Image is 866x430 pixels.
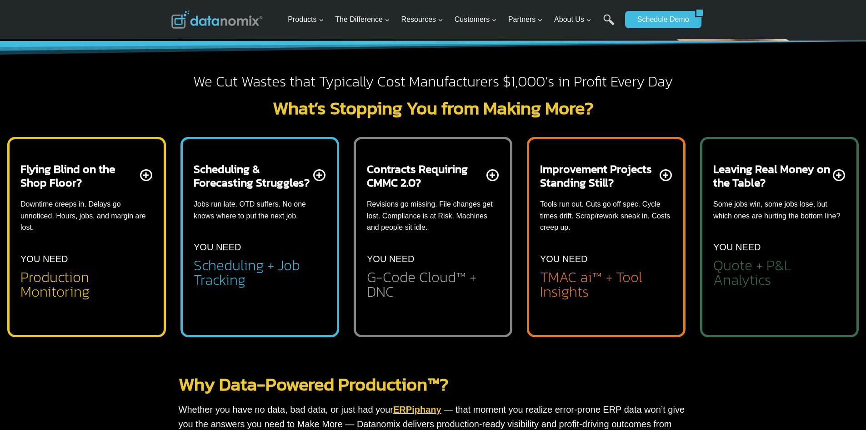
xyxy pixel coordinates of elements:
h2: Flying Blind on the Shop Floor? [20,162,138,189]
h2: TMAC ai™ + Tool Insights [540,270,672,299]
p: Revisions go missing. File changes get lost. Compliance is at Risk. Machines and people sit idle. [367,198,499,233]
a: ERPiphany [393,405,441,415]
p: Tools run out. Cuts go off spec. Cycle times drift. Scrap/rework sneak in. Costs creep up. [540,198,672,233]
a: Schedule Demo [625,11,695,28]
img: Datanomix [171,10,262,29]
a: Why Data-Powered Production™? [179,370,449,398]
a: Terms [102,203,115,209]
p: Jobs run late. OTD suffers. No one knows where to put the next job. [194,198,326,222]
h2: Scheduling & Forecasting Struggles? [194,162,311,189]
h2: G-Code Cloud™ + DNC [367,270,499,299]
p: Some jobs win, some jobs lose, but which ones are hurting the bottom line? [713,198,846,222]
p: YOU NEED [713,240,761,254]
h2: Scheduling + Job Tracking [194,258,326,287]
span: Phone number [205,38,245,46]
h2: Improvement Projects Standing Still? [540,162,658,189]
p: Downtime creeps in. Delays go unnoticed. Hours, jobs, and margin are lost. [20,198,153,233]
span: Partners [508,14,543,25]
span: Products [288,14,324,25]
span: About Us [554,14,591,25]
span: Resources [401,14,443,25]
a: Privacy Policy [124,203,153,209]
h2: Leaving Real Money on the Table? [713,162,831,189]
span: State/Region [205,112,240,121]
span: The Difference [335,14,390,25]
p: YOU NEED [540,252,587,266]
h2: We Cut Wastes that Typically Cost Manufacturers $1,000’s in Profit Every Day [171,72,695,91]
h2: Contracts Requiring CMMC 2.0? [367,162,485,189]
nav: Primary Navigation [284,5,621,35]
span: Customers [455,14,497,25]
p: YOU NEED [20,252,68,266]
span: Last Name [205,0,234,9]
h2: What’s Stopping You from Making More? [171,99,695,117]
a: Search [603,14,615,35]
iframe: Popup CTA [5,269,150,425]
p: YOU NEED [367,252,414,266]
h2: Quote + P&L Analytics [713,258,846,287]
p: YOU NEED [194,240,241,254]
